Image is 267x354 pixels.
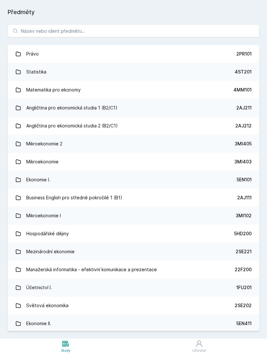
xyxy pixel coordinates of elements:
[26,191,122,204] div: Business English pro středně pokročilé 1 (B1)
[8,243,259,261] a: Mezinárodní ekonomie 2SE221
[236,248,252,255] div: 2SE221
[26,209,61,222] div: Mikroekonomie I
[236,212,252,219] div: 3MI102
[8,315,259,332] a: Ekonomie II. 5EN411
[26,299,69,312] div: Světová ekonomika
[8,171,259,189] a: Ekonomie I. 5EN101
[235,141,252,147] div: 3MI405
[8,153,259,171] a: Mikroekonomie 3MI403
[237,194,252,201] div: 2AJ111
[235,123,252,129] div: 2AJ212
[8,297,259,315] a: Světová ekonomika 2SE202
[26,155,59,168] div: Mikroekonomie
[234,230,252,237] div: 5HD200
[8,207,259,225] a: Mikroekonomie I 3MI102
[236,284,252,291] div: 1FU201
[26,317,51,330] div: Ekonomie II.
[8,24,259,37] input: Název nebo ident předmětu…
[8,63,259,81] a: Statistika 4ST201
[61,348,70,353] div: Study
[8,45,259,63] a: Právo 2PR101
[8,135,259,153] a: Mikroekonomie 2 3MI405
[8,99,259,117] a: Angličtina pro ekonomická studia 1 (B2/C1) 2AJ211
[26,263,157,276] div: Manažerská informatika - efektivní komunikace a prezentace
[192,348,206,353] div: Uživatel
[26,83,81,96] div: Matematika pro ekonomy
[26,47,39,60] div: Právo
[237,177,252,183] div: 5EN101
[8,8,259,17] h1: Předměty
[236,320,252,327] div: 5EN411
[26,173,50,186] div: Ekonomie I.
[233,87,252,93] div: 4MM101
[26,119,118,132] div: Angličtina pro ekonomická studia 2 (B2/C1)
[26,137,62,150] div: Mikroekonomie 2
[8,189,259,207] a: Business English pro středně pokročilé 1 (B1) 2AJ111
[235,69,252,75] div: 4ST201
[236,105,252,111] div: 2AJ211
[235,302,252,309] div: 2SE202
[26,65,46,78] div: Statistika
[236,51,252,57] div: 2PR101
[26,245,75,258] div: Mezinárodní ekonomie
[26,101,117,114] div: Angličtina pro ekonomická studia 1 (B2/C1)
[8,225,259,243] a: Hospodářské dějiny 5HD200
[26,281,52,294] div: Účetnictví I.
[8,117,259,135] a: Angličtina pro ekonomická studia 2 (B2/C1) 2AJ212
[234,159,252,165] div: 3MI403
[235,266,252,273] div: 22F200
[8,261,259,279] a: Manažerská informatika - efektivní komunikace a prezentace 22F200
[8,81,259,99] a: Matematika pro ekonomy 4MM101
[8,279,259,297] a: Účetnictví I. 1FU201
[26,227,69,240] div: Hospodářské dějiny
